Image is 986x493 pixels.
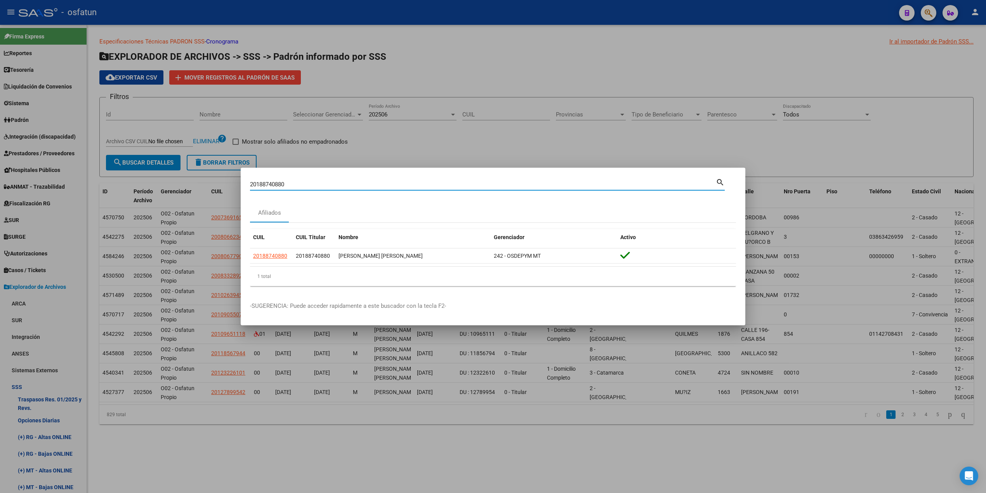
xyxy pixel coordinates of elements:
p: -SUGERENCIA: Puede acceder rapidamente a este buscador con la tecla F2- [250,302,736,311]
span: Activo [620,234,636,240]
span: 242 - OSDEPYM MT [494,253,541,259]
datatable-header-cell: CUIL Titular [293,229,335,246]
mat-icon: search [716,177,725,186]
datatable-header-cell: Nombre [335,229,491,246]
span: 20188740880 [253,253,287,259]
datatable-header-cell: Gerenciador [491,229,617,246]
span: Nombre [339,234,358,240]
span: CUIL Titular [296,234,325,240]
div: 1 total [250,267,736,286]
div: Afiliados [258,208,281,217]
datatable-header-cell: Activo [617,229,736,246]
datatable-header-cell: CUIL [250,229,293,246]
span: Gerenciador [494,234,524,240]
div: [PERSON_NAME] [PERSON_NAME] [339,252,488,260]
span: 20188740880 [296,253,330,259]
span: CUIL [253,234,265,240]
div: Open Intercom Messenger [960,467,978,485]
